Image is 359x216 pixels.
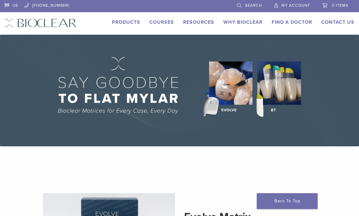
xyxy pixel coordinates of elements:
span: My Account [281,3,310,8]
span: 0 items [332,3,348,8]
a: Why Bioclear [223,19,263,25]
a: Products [112,19,140,25]
a: Resources [183,19,214,25]
img: Bioclear [5,19,77,27]
span: Search [245,3,262,8]
a: Courses [149,19,174,25]
a: Back To Top [257,193,318,209]
a: Contact Us [321,19,354,25]
a: Find A Doctor [272,19,312,25]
